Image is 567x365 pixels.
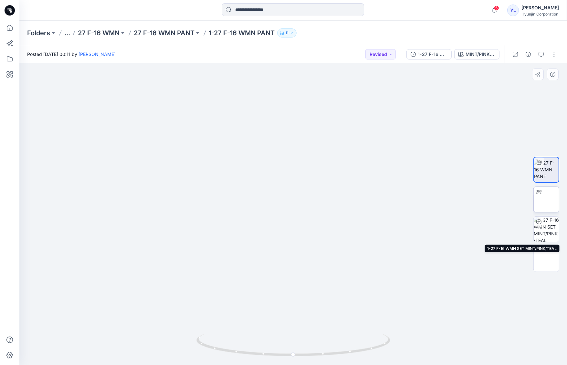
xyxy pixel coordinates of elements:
[534,159,559,180] img: 1-27 F-16 WMN PANT
[418,51,447,58] div: 1-27 F-16 WMN SET
[27,51,116,58] span: Posted [DATE] 00:11 by
[534,193,559,206] img: 1-27 F-16 WMN SET
[209,28,275,38] p: 1-27 F-16 WMN PANT
[521,4,559,12] div: [PERSON_NAME]
[535,255,558,262] img: LAYOUT
[285,29,289,37] p: 11
[534,217,559,242] img: 1-27 F-16 WMN SET MINT/PINK/TEAL
[521,12,559,16] div: Hyunjin Corporation
[406,49,452,59] button: 1-27 F-16 WMN SET
[494,5,499,11] span: 5
[466,51,495,58] div: MINT/PINK/TEAL
[507,5,519,16] div: YL
[78,28,120,38] a: 27 F-16 WMN
[64,28,70,38] button: ...
[27,28,50,38] a: Folders
[454,49,499,59] button: MINT/PINK/TEAL
[134,28,194,38] a: 27 F-16 WMN PANT
[523,49,533,59] button: Details
[277,28,297,38] button: 11
[79,51,116,57] a: [PERSON_NAME]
